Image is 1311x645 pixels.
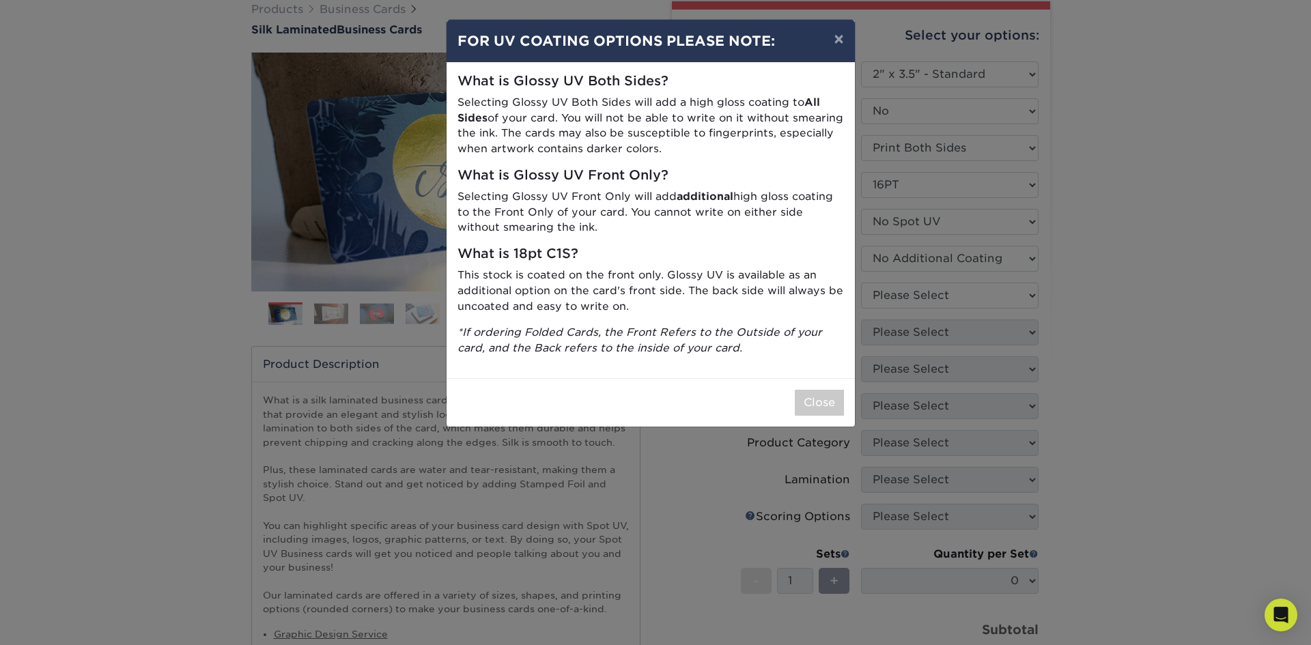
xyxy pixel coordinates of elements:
[823,20,854,58] button: ×
[457,268,844,314] p: This stock is coated on the front only. Glossy UV is available as an additional option on the car...
[1265,599,1297,631] div: Open Intercom Messenger
[457,326,822,354] i: *If ordering Folded Cards, the Front Refers to the Outside of your card, and the Back refers to t...
[457,96,820,124] strong: All Sides
[457,189,844,235] p: Selecting Glossy UV Front Only will add high gloss coating to the Front Only of your card. You ca...
[457,168,844,184] h5: What is Glossy UV Front Only?
[457,31,844,51] h4: FOR UV COATING OPTIONS PLEASE NOTE:
[795,390,844,416] button: Close
[677,190,733,203] strong: additional
[457,246,844,262] h5: What is 18pt C1S?
[457,95,844,157] p: Selecting Glossy UV Both Sides will add a high gloss coating to of your card. You will not be abl...
[457,74,844,89] h5: What is Glossy UV Both Sides?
